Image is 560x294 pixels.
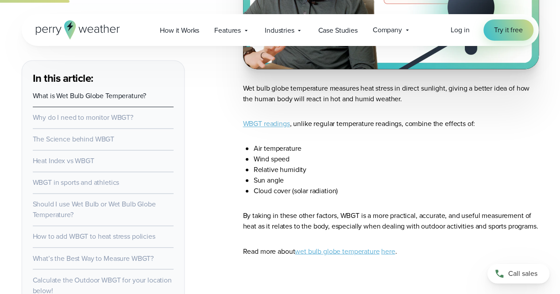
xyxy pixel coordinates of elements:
p: Read more about . [243,246,539,256]
p: , unlike regular temperature readings, combine the effects of: [243,118,539,129]
a: How it Works [152,21,207,39]
li: Wind speed [254,154,539,164]
span: Call sales [508,268,537,279]
li: Air temperature [254,143,539,154]
span: How it Works [160,25,199,36]
a: here [381,246,395,256]
a: What is Wet Bulb Globe Temperature? [33,91,147,101]
li: Sun angle [254,175,539,186]
a: The Science behind WBGT [33,134,114,144]
a: WBGT readings [243,118,290,129]
a: What’s the Best Way to Measure WBGT? [33,253,154,263]
p: By taking in these other factors, WBGT is a more practical, accurate, and useful measurement of h... [243,210,539,232]
span: Try it free [494,25,522,35]
a: Heat Index vs WBGT [33,156,94,166]
li: Cloud cover (solar radiation) [254,186,539,196]
a: Call sales [487,264,549,283]
span: Company [373,25,402,35]
a: Case Studies [310,21,365,39]
span: Case Studies [318,25,357,36]
span: Features [214,25,241,36]
a: wet bulb globe temperature [295,246,379,256]
a: Should I use Wet Bulb or Wet Bulb Globe Temperature? [33,199,156,220]
span: Industries [265,25,294,36]
a: How to add WBGT to heat stress policies [33,231,155,241]
h3: In this article: [33,71,174,85]
a: Log in [451,25,469,35]
li: Relative humidity [254,164,539,175]
a: WBGT in sports and athletics [33,177,120,187]
a: Try it free [483,19,533,41]
p: Wet bulb globe temperature measures heat stress in direct sunlight, giving a better idea of how t... [243,83,539,104]
a: Why do I need to monitor WBGT? [33,112,133,122]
